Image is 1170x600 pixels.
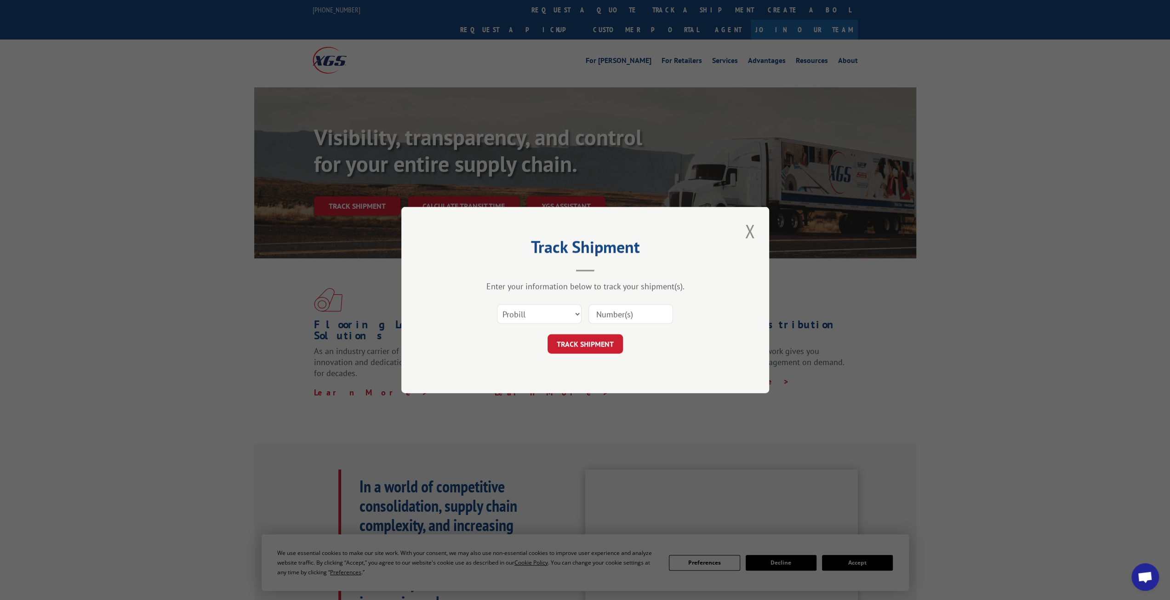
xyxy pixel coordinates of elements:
[588,304,673,324] input: Number(s)
[548,334,623,354] button: TRACK SHIPMENT
[742,218,758,244] button: Close modal
[447,240,723,258] h2: Track Shipment
[447,281,723,291] div: Enter your information below to track your shipment(s).
[1131,563,1159,591] a: Open chat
